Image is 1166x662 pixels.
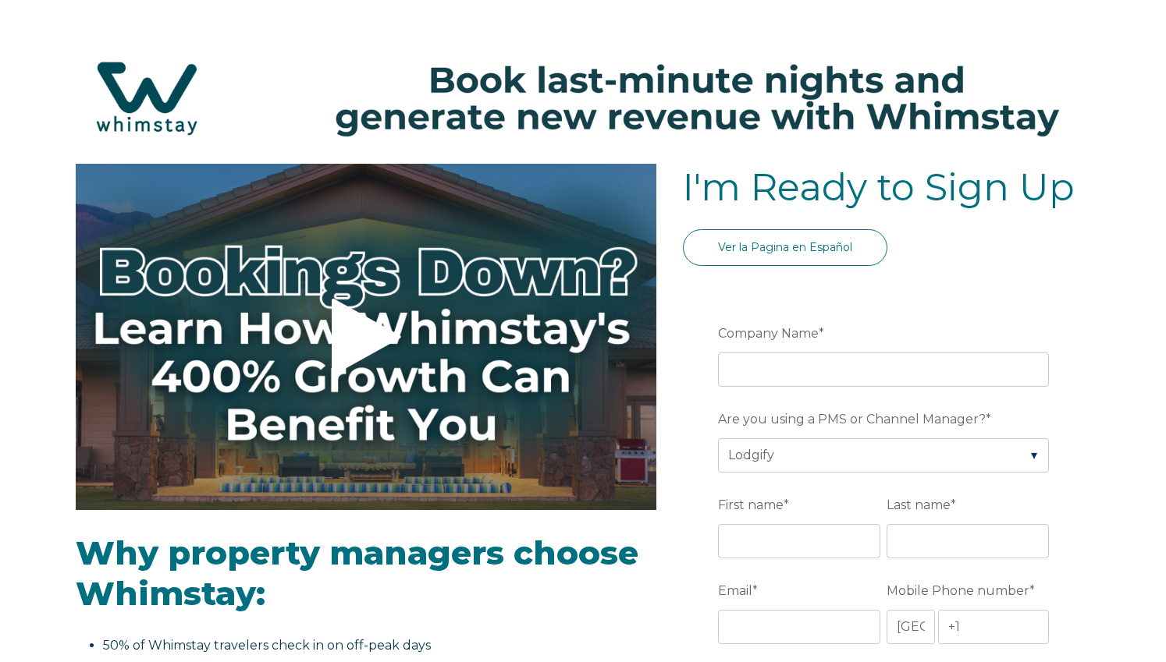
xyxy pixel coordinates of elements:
span: Are you using a PMS or Channel Manager? [718,407,986,431]
span: Email [718,579,752,603]
a: Ver la Pagina en Español [683,229,887,266]
span: Mobile Phone number [887,579,1029,603]
span: I'm Ready to Sign Up [683,165,1075,210]
span: Why property managers choose Whimstay: [76,533,638,614]
span: First name [718,493,784,517]
img: Hubspot header for SSOB (4) [16,38,1150,158]
span: 50% of Whimstay travelers check in on off-peak days [103,638,431,653]
span: Last name [887,493,951,517]
span: Company Name [718,321,819,345]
